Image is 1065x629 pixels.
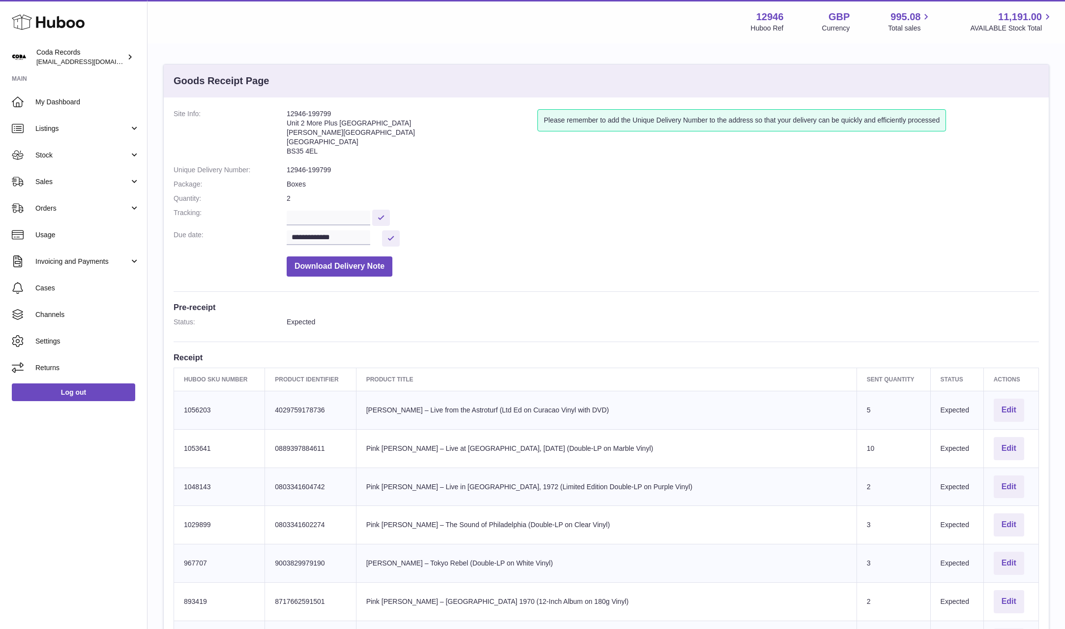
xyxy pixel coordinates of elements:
[888,24,932,33] span: Total sales
[287,194,1039,203] dd: 2
[890,10,920,24] span: 995.08
[35,204,129,213] span: Orders
[265,368,356,391] th: Product Identifier
[265,391,356,429] td: 4029759178736
[356,391,857,429] td: [PERSON_NAME] – Live from the Astroturf (Ltd Ed on Curacao Vinyl with DVD)
[857,582,930,621] td: 2
[994,513,1024,536] button: Edit
[857,468,930,506] td: 2
[174,194,287,203] dt: Quantity:
[265,544,356,583] td: 9003829979190
[35,337,140,346] span: Settings
[356,368,857,391] th: Product title
[35,151,129,160] span: Stock
[994,437,1024,460] button: Edit
[174,109,287,160] dt: Site Info:
[35,97,140,107] span: My Dashboard
[174,506,265,544] td: 1029899
[970,24,1053,33] span: AVAILABLE Stock Total
[930,544,983,583] td: Expected
[930,582,983,621] td: Expected
[888,10,932,33] a: 995.08 Total sales
[35,363,140,373] span: Returns
[356,429,857,468] td: Pink [PERSON_NAME] – Live at [GEOGRAPHIC_DATA], [DATE] (Double-LP on Marble Vinyl)
[265,506,356,544] td: 0803341602274
[287,317,1039,327] dd: Expected
[857,391,930,429] td: 5
[12,383,135,401] a: Log out
[12,50,27,64] img: haz@pcatmedia.com
[174,429,265,468] td: 1053641
[356,544,857,583] td: [PERSON_NAME] – Tokyo Rebel (Double-LP on White Vinyl)
[930,429,983,468] td: Expected
[35,283,140,293] span: Cases
[287,256,392,277] button: Download Delivery Note
[35,177,129,187] span: Sales
[356,468,857,506] td: Pink [PERSON_NAME] – Live in [GEOGRAPHIC_DATA], 1972 (Limited Edition Double-LP on Purple Vinyl)
[265,429,356,468] td: 0889397884611
[857,429,930,468] td: 10
[174,208,287,225] dt: Tracking:
[174,391,265,429] td: 1056203
[537,109,946,131] div: Please remember to add the Unique Delivery Number to the address so that your delivery can be qui...
[930,468,983,506] td: Expected
[751,24,784,33] div: Huboo Ref
[287,109,537,160] address: 12946-199799 Unit 2 More Plus [GEOGRAPHIC_DATA] [PERSON_NAME][GEOGRAPHIC_DATA] [GEOGRAPHIC_DATA] ...
[998,10,1042,24] span: 11,191.00
[174,368,265,391] th: Huboo SKU Number
[174,230,287,247] dt: Due date:
[822,24,850,33] div: Currency
[35,230,140,240] span: Usage
[930,368,983,391] th: Status
[970,10,1053,33] a: 11,191.00 AVAILABLE Stock Total
[174,302,1039,313] h3: Pre-receipt
[287,165,1039,175] dd: 12946-199799
[857,506,930,544] td: 3
[35,124,129,133] span: Listings
[356,582,857,621] td: Pink [PERSON_NAME] – [GEOGRAPHIC_DATA] 1970 (12-Inch Album on 180g Vinyl)
[174,582,265,621] td: 893419
[36,48,125,66] div: Coda Records
[287,180,1039,189] dd: Boxes
[356,506,857,544] td: Pink [PERSON_NAME] – The Sound of Philadelphia (Double-LP on Clear Vinyl)
[174,352,1039,363] h3: Receipt
[265,468,356,506] td: 0803341604742
[983,368,1038,391] th: Actions
[174,74,269,88] h3: Goods Receipt Page
[994,552,1024,575] button: Edit
[35,257,129,266] span: Invoicing and Payments
[857,368,930,391] th: Sent Quantity
[174,165,287,175] dt: Unique Delivery Number:
[994,590,1024,613] button: Edit
[174,180,287,189] dt: Package:
[174,468,265,506] td: 1048143
[857,544,930,583] td: 3
[174,317,287,327] dt: Status:
[828,10,850,24] strong: GBP
[756,10,784,24] strong: 12946
[930,506,983,544] td: Expected
[930,391,983,429] td: Expected
[994,475,1024,499] button: Edit
[994,399,1024,422] button: Edit
[35,310,140,319] span: Channels
[174,544,265,583] td: 967707
[265,582,356,621] td: 8717662591501
[36,58,145,65] span: [EMAIL_ADDRESS][DOMAIN_NAME]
